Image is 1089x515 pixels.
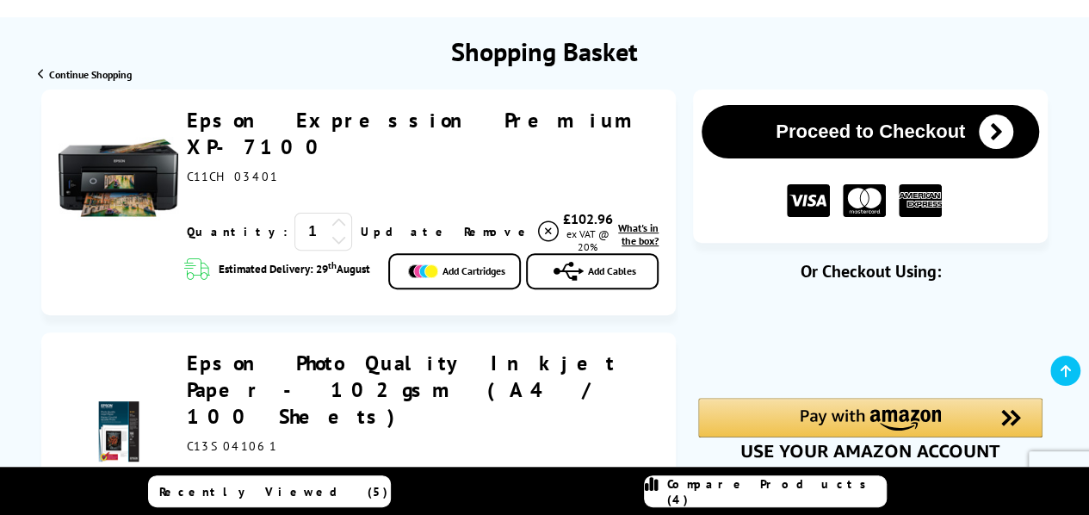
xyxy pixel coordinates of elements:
[698,310,1043,369] iframe: PayPal
[618,221,659,247] span: What's in the box?
[442,264,505,277] span: Add Cartridges
[59,118,178,238] img: Epson Expression Premium XP-7100
[361,224,449,239] a: Update
[560,210,614,227] div: £102.96
[463,219,560,245] a: Delete item from your basket
[38,68,132,81] a: Continue Shopping
[843,184,886,218] img: MASTER CARD
[408,264,438,278] img: Add Cartridges
[328,259,337,271] sup: th
[187,350,615,430] a: Epson Photo Quality Inkjet Paper - 102gsm (A4 / 100 Sheets)
[899,184,942,218] img: American Express
[667,476,886,507] span: Compare Products (4)
[698,398,1043,458] div: Amazon Pay - Use your Amazon account
[451,34,638,68] h1: Shopping Basket
[187,169,278,184] span: C11CH03401
[588,264,636,277] span: Add Cables
[702,105,1039,158] button: Proceed to Checkout
[787,184,830,218] img: VISA
[187,224,288,239] span: Quantity:
[187,438,277,454] span: C13S041061
[187,107,647,160] a: Epson Expression Premium XP-7100
[219,259,370,283] span: Estimated Delivery: 29 August
[49,68,132,81] span: Continue Shopping
[159,484,388,499] span: Recently Viewed (5)
[463,224,531,239] span: Remove
[566,227,609,253] span: ex VAT @ 20%
[693,260,1048,282] div: Or Checkout Using:
[89,401,149,462] img: Epson Photo Quality Inkjet Paper - 102gsm (A4 / 100 Sheets)
[148,475,391,507] a: Recently Viewed (5)
[644,475,887,507] a: Compare Products (4)
[614,221,659,247] a: lnk_inthebox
